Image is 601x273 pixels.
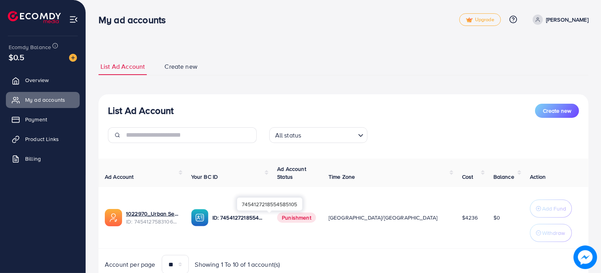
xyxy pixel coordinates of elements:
[108,105,174,116] h3: List Ad Account
[546,15,588,24] p: [PERSON_NAME]
[126,218,179,225] span: ID: 7454127583106465809
[462,214,478,222] span: $4236
[105,260,155,269] span: Account per page
[126,210,179,226] div: <span class='underline'>1022970_Urban Seller_1735549327724</span></br>7454127583106465809
[164,62,197,71] span: Create new
[329,173,355,181] span: Time Zone
[8,11,61,23] img: logo
[6,112,80,127] a: Payment
[466,17,473,23] img: tick
[69,15,78,24] img: menu
[466,17,494,23] span: Upgrade
[25,96,65,104] span: My ad accounts
[100,62,145,71] span: List Ad Account
[542,204,566,213] p: Add Fund
[9,51,25,63] span: $0.5
[69,54,77,62] img: image
[191,173,218,181] span: Your BC ID
[25,155,41,163] span: Billing
[303,128,354,141] input: Search for option
[493,173,514,181] span: Balance
[530,15,588,25] a: [PERSON_NAME]
[6,151,80,167] a: Billing
[105,173,134,181] span: Ad Account
[25,115,47,123] span: Payment
[195,260,280,269] span: Showing 1 To 10 of 1 account(s)
[105,209,122,226] img: ic-ads-acc.e4c84228.svg
[542,228,565,238] p: Withdraw
[459,13,501,26] a: tickUpgrade
[126,210,179,218] a: 1022970_Urban Seller_1735549327724
[25,76,49,84] span: Overview
[274,130,303,141] span: All status
[9,43,51,51] span: Ecomdy Balance
[277,165,306,181] span: Ad Account Status
[530,200,572,218] button: Add Fund
[6,92,80,108] a: My ad accounts
[329,214,438,222] span: [GEOGRAPHIC_DATA]/[GEOGRAPHIC_DATA]
[277,213,316,223] span: Punishment
[269,127,367,143] div: Search for option
[191,209,208,226] img: ic-ba-acc.ded83a64.svg
[6,131,80,147] a: Product Links
[574,246,597,269] img: image
[535,104,579,118] button: Create new
[493,214,500,222] span: $0
[543,107,571,115] span: Create new
[530,224,572,242] button: Withdraw
[25,135,59,143] span: Product Links
[462,173,473,181] span: Cost
[6,72,80,88] a: Overview
[212,213,265,222] p: ID: 7454127218554585105
[237,198,302,211] div: 7454127218554585105
[99,14,172,26] h3: My ad accounts
[530,173,546,181] span: Action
